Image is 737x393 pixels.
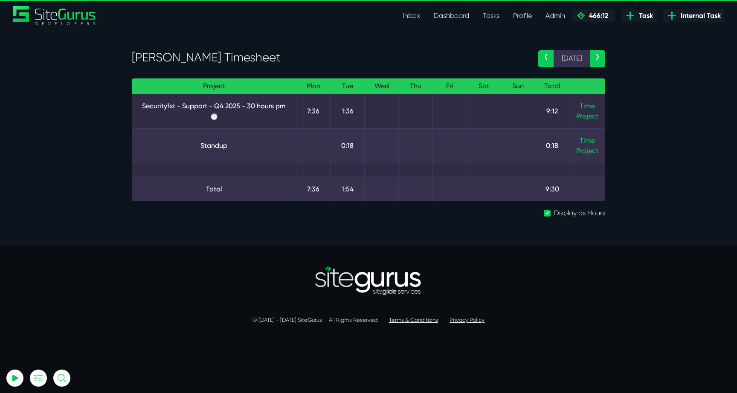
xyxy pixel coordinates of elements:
[580,102,595,110] a: Time
[586,12,608,20] span: 466:12
[663,9,724,22] a: Internal Task
[296,94,331,128] td: 7:36
[331,94,365,128] td: 1:36
[13,6,96,25] img: Sitegurus Logo
[535,128,569,163] td: 0:18
[433,78,467,94] th: Fri
[677,11,721,21] span: Internal Task
[331,78,365,94] th: Tue
[535,177,569,201] td: 9:30
[476,7,506,24] a: Tasks
[331,177,365,201] td: 1:54
[132,177,296,201] td: Total
[590,50,605,67] a: ›
[13,6,96,25] a: SiteGurus
[365,78,399,94] th: Wed
[139,141,289,151] a: Standup
[535,78,569,94] th: Total
[576,111,598,121] a: Project
[450,317,485,323] a: Privacy Policy
[535,94,569,128] td: 9:12
[399,78,433,94] th: Thu
[389,317,438,323] a: Terms & Conditions
[296,177,331,201] td: 7:36
[539,7,572,24] a: Admin
[635,11,653,21] span: Task
[580,136,595,144] a: Time
[296,78,331,94] th: Mon
[538,50,554,67] a: ‹
[139,101,289,121] a: Security1st - Support - Q4 2025 - 30 hours pm ⏱️
[506,7,539,24] a: Profile
[331,128,365,163] td: 0:18
[501,78,535,94] th: Sun
[554,50,590,67] span: [DATE]
[396,7,427,24] a: Inbox
[572,9,615,22] a: 466:12
[467,78,501,94] th: Sat
[576,146,598,156] a: Project
[132,50,525,65] h3: [PERSON_NAME] Timesheet
[427,7,476,24] a: Dashboard
[621,9,656,22] a: Task
[554,208,605,218] label: Display as Hours
[132,316,605,324] p: © [DATE] - [DATE] SiteGurus All Rights Reserved.
[132,78,296,94] th: Project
